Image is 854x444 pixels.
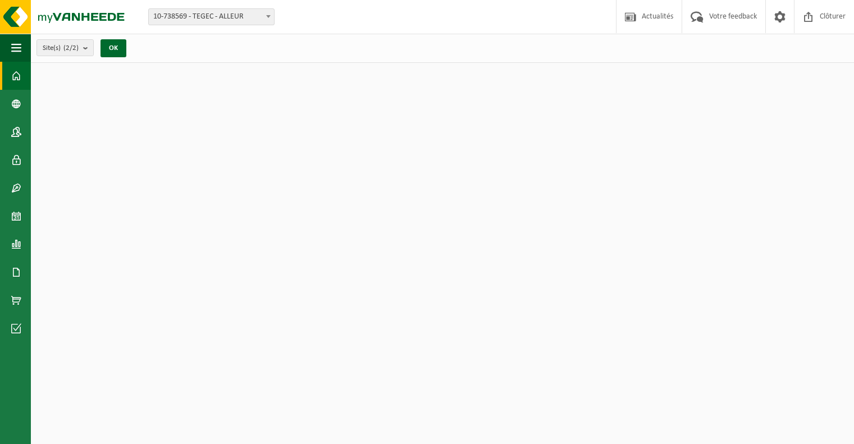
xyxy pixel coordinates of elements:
span: Site(s) [43,40,79,57]
button: Site(s)(2/2) [36,39,94,56]
span: 10-738569 - TEGEC - ALLEUR [148,8,275,25]
count: (2/2) [63,44,79,52]
button: OK [101,39,126,57]
span: 10-738569 - TEGEC - ALLEUR [149,9,274,25]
